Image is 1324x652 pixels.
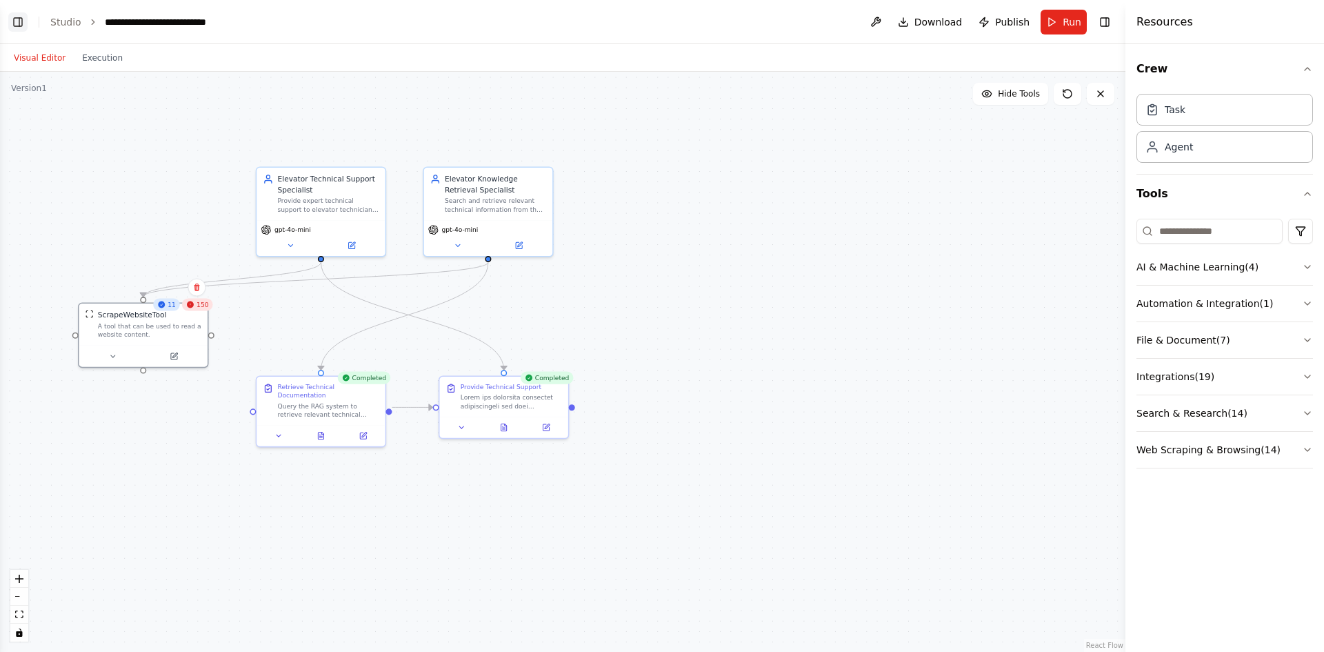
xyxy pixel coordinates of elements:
div: Elevator Technical Support Specialist [278,174,379,195]
div: Agent [1165,140,1193,154]
div: Completed [521,371,574,384]
h4: Resources [1136,14,1193,30]
div: Provide Technical Support [461,383,541,391]
button: Open in side panel [489,239,548,252]
div: Task [1165,103,1185,117]
button: zoom out [10,588,28,606]
div: Elevator Knowledge Retrieval SpecialistSearch and retrieve relevant technical information from th... [423,166,553,257]
button: Crew [1136,50,1313,88]
span: 11 [168,300,176,308]
div: Query the RAG system to retrieve relevant technical documentation for the technician's query: "{t... [278,402,379,418]
div: Completed [337,371,390,384]
button: Hide right sidebar [1095,12,1114,32]
div: Version 1 [11,83,47,94]
button: View output [482,421,526,433]
button: Open in side panel [322,239,381,252]
g: Edge from 1a82bbc4-f391-4c5f-8578-7cdad28e6fc1 to f8dbe8df-be6e-4779-8d3f-85ac86a6da1a [316,262,494,370]
button: Visual Editor [6,50,74,66]
button: fit view [10,606,28,624]
span: Hide Tools [998,88,1040,99]
span: gpt-4o-mini [441,226,478,234]
g: Edge from 1a82bbc4-f391-4c5f-8578-7cdad28e6fc1 to c782a038-5fc4-4f05-8566-064b6ddeec17 [138,262,493,297]
button: Execution [74,50,131,66]
g: Edge from f8dbe8df-be6e-4779-8d3f-85ac86a6da1a to 87fafb57-2267-41dd-a7af-9b67f8a09789 [392,402,432,413]
span: 150 [197,300,208,308]
button: Open in side panel [528,421,564,433]
button: Tools [1136,175,1313,213]
button: File & Document(7) [1136,322,1313,358]
button: Integrations(19) [1136,359,1313,395]
button: Open in side panel [144,350,203,362]
nav: breadcrumb [50,15,238,29]
div: CompletedRetrieve Technical DocumentationQuery the RAG system to retrieve relevant technical docu... [256,376,386,448]
button: Run [1041,10,1087,34]
span: gpt-4o-mini [274,226,311,234]
div: Retrieve Technical Documentation [278,383,379,399]
div: Tools [1136,213,1313,480]
button: View output [299,430,343,442]
button: Publish [973,10,1035,34]
button: Download [892,10,968,34]
div: Elevator Knowledge Retrieval Specialist [445,174,546,195]
img: ScrapeWebsiteTool [86,310,94,318]
button: Web Scraping & Browsing(14) [1136,432,1313,468]
button: Show left sidebar [8,12,28,32]
a: React Flow attribution [1086,642,1123,649]
button: Search & Research(14) [1136,395,1313,431]
button: zoom in [10,570,28,588]
div: Lorem ips dolorsita consectet adipiscingeli sed doei temporinc, utlabor etd magnaali enimadmini'v... [461,393,562,410]
a: Studio [50,17,81,28]
button: AI & Machine Learning(4) [1136,249,1313,285]
div: React Flow controls [10,570,28,642]
div: Search and retrieve relevant technical information from the elevator documentation database using... [445,197,546,213]
div: Provide expert technical support to elevator technicians by analyzing their problems, retrieving ... [278,197,379,213]
div: ScrapeWebsiteTool [98,310,167,320]
span: Publish [995,15,1030,29]
div: Crew [1136,88,1313,174]
span: Download [914,15,963,29]
div: Elevator Technical Support SpecialistProvide expert technical support to elevator technicians by ... [256,166,386,257]
div: 11150ScrapeWebsiteToolScrapeWebsiteToolA tool that can be used to read a website content. [78,302,208,368]
div: CompletedProvide Technical SupportLorem ips dolorsita consectet adipiscingeli sed doei temporinc,... [439,376,569,439]
div: A tool that can be used to read a website content. [98,322,201,339]
button: Delete node [188,278,205,296]
g: Edge from d987b033-995b-411a-9650-ed0e896129e0 to 87fafb57-2267-41dd-a7af-9b67f8a09789 [316,262,509,370]
button: toggle interactivity [10,624,28,642]
button: Hide Tools [973,83,1048,105]
span: Run [1063,15,1081,29]
button: Automation & Integration(1) [1136,286,1313,322]
button: Open in side panel [345,430,381,442]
